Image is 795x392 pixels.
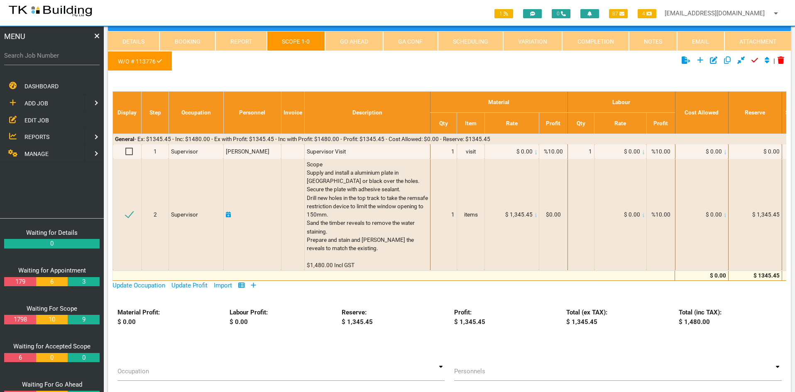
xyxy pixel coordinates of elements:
[609,9,628,18] span: 87
[679,51,787,71] div: |
[215,31,267,51] a: Report
[68,315,99,324] a: 9
[8,4,93,17] img: s3file
[238,282,245,289] a: Show/Hide Columns
[251,282,256,289] a: Add Row
[494,9,513,18] span: 1
[26,229,78,236] a: Waiting for Details
[13,343,91,350] a: Waiting for Accepted Scope
[638,9,656,18] span: 4
[457,112,485,134] th: Item
[142,91,169,134] th: Step
[4,353,36,363] a: 6
[171,148,198,155] span: Supervisor
[568,91,675,112] th: Labour
[724,31,791,51] a: Attachment
[171,211,198,218] span: Supervisor
[674,308,786,326] div: Total (inc TAX): $ 1,480.00
[589,148,592,155] span: 1
[68,353,99,363] a: 0
[223,91,281,134] th: Personnel
[68,277,99,287] a: 3
[281,91,304,134] th: Invoice
[451,211,455,218] span: 1
[594,112,647,134] th: Rate
[214,282,232,289] a: Import
[503,31,562,51] a: Variation
[337,308,449,326] div: Reserve: $ 1,345.45
[516,148,533,155] span: $ 0.00
[36,315,68,324] a: 10
[677,31,724,51] a: Email
[675,91,728,134] th: Cost Allowed
[225,308,337,326] div: Labour Profit: $ 0.00
[438,31,503,51] a: Scheduling
[383,31,438,51] a: GA Conf
[24,151,49,157] span: MANAGE
[728,144,782,159] td: $ 0.00
[24,134,49,140] span: REPORTS
[568,112,594,134] th: Qty
[430,91,568,112] th: Material
[624,148,640,155] span: $ 0.00
[171,282,208,289] a: Update Profit
[115,136,135,142] b: General
[451,148,455,155] span: 1
[4,315,36,324] a: 1798
[728,91,782,134] th: Reserve
[562,308,674,326] div: Total (ex TAX): $ 1,345.45
[651,148,670,155] span: %10.00
[24,117,49,123] span: EDIT JOB
[36,353,68,363] a: 0
[113,308,225,326] div: Material Profit: $ 0.00
[223,144,281,159] td: [PERSON_NAME]
[706,148,722,155] span: $ 0.00
[706,211,722,218] span: $ 0.00
[552,9,570,18] span: 0
[325,31,383,51] a: Go Ahead
[24,83,59,90] span: DASHBOARD
[307,148,346,155] span: Supervisor Visit
[113,91,142,134] th: Display
[449,308,561,326] div: Profit: $ 1,345.45
[4,239,100,248] a: 0
[18,267,86,274] a: Waiting for Appointment
[629,31,677,51] a: Notes
[307,161,429,268] span: Scope Supply and install a aluminium plate in [GEOGRAPHIC_DATA] or black over the holes. Secure t...
[505,211,533,218] span: $ 1,345.45
[728,159,782,270] td: $ 1,345.45
[154,148,157,155] span: 1
[169,91,223,134] th: Occupation
[4,277,36,287] a: 179
[108,31,159,51] a: Details
[226,211,231,218] a: Click here to add schedule.
[154,211,157,218] span: 2
[624,211,640,218] span: $ 0.00
[36,277,68,287] a: 6
[4,51,100,61] label: Search Job Number
[466,148,476,155] span: visit
[730,271,780,280] div: $ 1345.45
[544,148,563,155] span: %10.00
[159,31,215,51] a: Booking
[304,91,430,134] th: Description
[646,112,675,134] th: Profit
[267,31,325,51] a: Scope 1-0
[108,51,172,71] a: W/O # 113776
[677,271,726,280] div: $ 0.00
[464,211,478,218] span: items
[539,112,568,134] th: Profit
[113,282,165,289] a: Update Occupation
[546,211,561,218] span: $0.00
[651,211,670,218] span: %10.00
[24,100,48,107] span: ADD JOB
[27,305,77,312] a: Waiting For Scope
[22,381,82,388] a: Waiting For Go Ahead
[430,112,457,134] th: Qty
[4,31,25,42] span: MENU
[562,31,629,51] a: Completion
[484,112,539,134] th: Rate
